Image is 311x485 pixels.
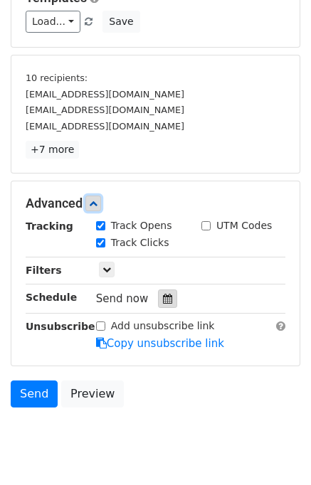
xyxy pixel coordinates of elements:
[111,235,169,250] label: Track Clicks
[96,292,149,305] span: Send now
[26,265,62,276] strong: Filters
[26,73,88,83] small: 10 recipients:
[111,218,172,233] label: Track Opens
[216,218,272,233] label: UTM Codes
[26,105,184,115] small: [EMAIL_ADDRESS][DOMAIN_NAME]
[111,319,215,334] label: Add unsubscribe link
[26,196,285,211] h5: Advanced
[26,121,184,132] small: [EMAIL_ADDRESS][DOMAIN_NAME]
[26,292,77,303] strong: Schedule
[61,380,124,407] a: Preview
[26,141,79,159] a: +7 more
[96,337,224,350] a: Copy unsubscribe link
[102,11,139,33] button: Save
[26,89,184,100] small: [EMAIL_ADDRESS][DOMAIN_NAME]
[11,380,58,407] a: Send
[26,321,95,332] strong: Unsubscribe
[26,220,73,232] strong: Tracking
[26,11,80,33] a: Load...
[240,417,311,485] iframe: Chat Widget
